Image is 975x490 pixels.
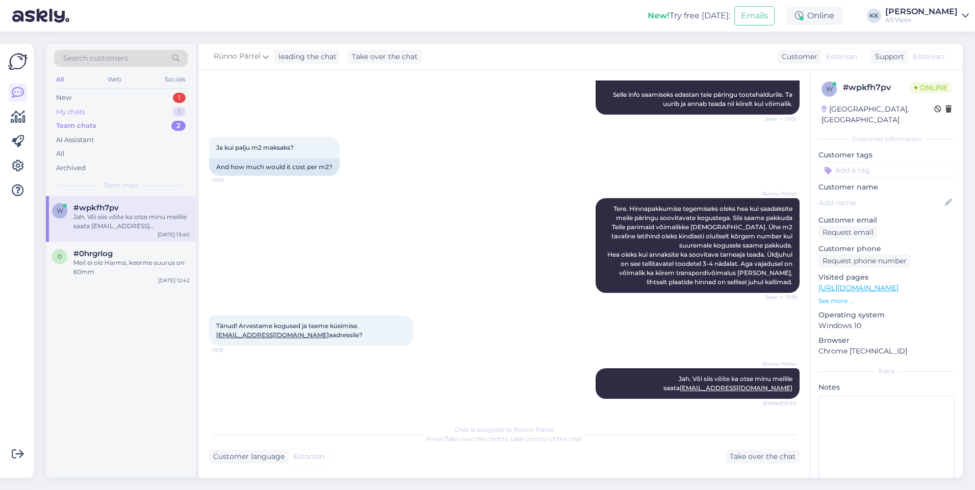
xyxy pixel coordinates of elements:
[73,249,113,258] span: #0hrgrlog
[818,296,955,306] p: See more ...
[758,115,797,123] span: Seen ✓ 13:01
[818,283,899,292] a: [URL][DOMAIN_NAME]
[818,272,955,283] p: Visited pages
[104,181,139,190] span: Team chats
[58,253,62,260] span: 0
[758,360,797,368] span: Rünno Pärtel
[212,176,250,184] span: 13:01
[216,144,294,151] span: Ja kui palju m2 maksaks?
[819,197,943,208] input: Add name
[209,158,340,176] div: And how much would it cost per m2?
[826,85,833,93] span: w
[158,277,190,284] div: [DATE] 12:42
[787,7,842,25] div: Online
[214,51,261,62] span: Rünno Pärtel
[818,215,955,226] p: Customer email
[680,384,792,392] a: [EMAIL_ADDRESS][DOMAIN_NAME]
[818,335,955,346] p: Browser
[56,163,86,173] div: Archived
[63,53,128,64] span: Search customers
[818,320,955,331] p: Windows 10
[209,451,285,462] div: Customer language
[758,293,797,301] span: Seen ✓ 13:18
[73,258,190,277] div: Meil ei ole Harma, keerme suurus on 60mm
[818,150,955,160] p: Customer tags
[54,73,66,86] div: All
[871,51,904,62] div: Support
[158,231,190,238] div: [DATE] 13:40
[73,203,119,212] span: #wpkfh7pv
[885,8,969,24] a: [PERSON_NAME]AS Vipex
[663,375,794,392] span: Jah. Või siis võite ka otse minu meilile saata
[274,51,337,62] div: leading the chat
[726,450,800,464] div: Take over the chat
[758,399,797,407] span: (Edited) 13:40
[818,310,955,320] p: Operating system
[293,451,324,462] span: Estonian
[212,346,250,354] span: 13:31
[826,51,857,62] span: Estonian
[822,104,934,125] div: [GEOGRAPHIC_DATA], [GEOGRAPHIC_DATA]
[885,8,958,16] div: [PERSON_NAME]
[106,73,123,86] div: Web
[913,51,944,62] span: Estonian
[348,50,422,64] div: Take over the chat
[163,73,188,86] div: Socials
[778,51,817,62] div: Customer
[454,426,554,433] span: Chat is assigned to Rünno Pärtel
[818,254,911,268] div: Request phone number
[56,121,96,131] div: Team chats
[818,346,955,357] p: Chrome [TECHNICAL_ID]
[57,207,63,214] span: w
[607,205,794,286] span: Tere. Hinnapakkumise tegemiseks oleks hea kui saadaksite meile päringu soovitavate kogustega. Sii...
[818,226,878,239] div: Request email
[818,162,955,178] input: Add a tag
[56,149,65,159] div: All
[56,107,85,117] div: My chats
[867,9,881,23] div: KK
[758,190,797,198] span: Rünno Pärtel
[648,11,670,20] b: New!
[648,10,730,22] div: Try free [DATE]:
[8,52,28,71] img: Askly Logo
[843,81,910,94] div: # wpkfh7pv
[173,93,186,103] div: 1
[734,6,775,25] button: Emails
[818,367,955,376] div: Extra
[216,322,363,339] span: Tänud! Arvestame kogused ja teeme küsimise. aadressile?
[443,435,502,443] i: 'Take over the chat'
[818,134,955,144] div: Customer information
[818,182,955,193] p: Customer name
[426,435,582,443] span: Press to take control of the chat
[73,212,190,231] div: Jah. Või siis võite ka otse minu meilile saata [EMAIL_ADDRESS][DOMAIN_NAME]
[818,243,955,254] p: Customer phone
[818,382,955,393] p: Notes
[171,121,186,131] div: 2
[885,16,958,24] div: AS Vipex
[216,331,329,339] a: [EMAIL_ADDRESS][DOMAIN_NAME]
[56,135,94,145] div: AI Assistant
[56,93,71,103] div: New
[173,107,186,117] div: 1
[910,82,952,93] span: Online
